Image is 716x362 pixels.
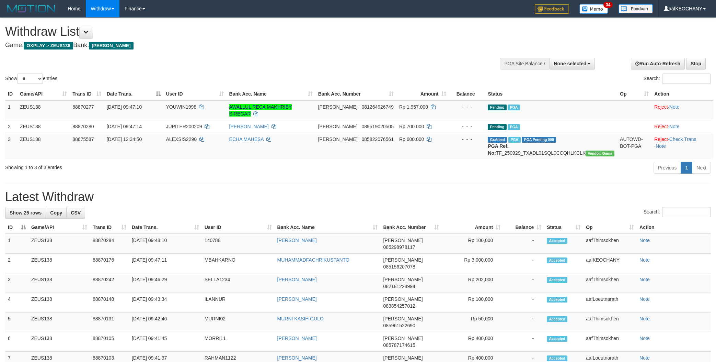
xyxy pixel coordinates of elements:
[488,143,508,156] b: PGA Ref. No:
[508,124,520,130] span: Marked by aafanarl
[488,124,506,130] span: Pending
[5,312,28,332] td: 5
[90,221,129,234] th: Trans ID: activate to sort column ascending
[681,162,692,174] a: 1
[654,124,668,129] a: Reject
[129,273,202,293] td: [DATE] 09:46:29
[90,293,129,312] td: 88870148
[692,162,711,174] a: Next
[129,332,202,352] td: [DATE] 09:41:45
[380,221,442,234] th: Bank Acc. Number: activate to sort column ascending
[166,104,197,110] span: YOUWIN1998
[383,238,423,243] span: [PERSON_NAME]
[503,234,544,254] td: -
[449,88,485,100] th: Balance
[442,293,503,312] td: Rp 100,000
[383,323,415,328] span: Copy 085961522690 to clipboard
[662,207,711,217] input: Search:
[202,273,275,293] td: SELLA1234
[503,293,544,312] td: -
[583,293,637,312] td: aafLoeutnarath
[383,264,415,270] span: Copy 085156207078 to clipboard
[547,277,567,283] span: Accepted
[90,273,129,293] td: 88870242
[28,293,90,312] td: ZEUS138
[277,238,317,243] a: [PERSON_NAME]
[318,124,358,129] span: [PERSON_NAME]
[508,105,520,110] span: Marked by aafanarl
[90,312,129,332] td: 88870131
[107,104,142,110] span: [DATE] 09:47:10
[10,210,42,216] span: Show 25 rows
[639,257,650,263] a: Note
[202,254,275,273] td: MBAHKARNO
[654,104,668,110] a: Reject
[5,100,17,120] td: 1
[5,42,471,49] h4: Game: Bank:
[442,221,503,234] th: Amount: activate to sort column ascending
[318,136,358,142] span: [PERSON_NAME]
[631,58,685,69] a: Run Auto-Refresh
[383,257,423,263] span: [PERSON_NAME]
[586,151,614,156] span: Vendor URL: https://trx31.1velocity.biz
[399,124,424,129] span: Rp 700.000
[579,4,608,14] img: Button%20Memo.svg
[202,234,275,254] td: 140788
[202,312,275,332] td: MURNI02
[651,88,713,100] th: Action
[547,297,567,303] span: Accepted
[72,124,94,129] span: 88870280
[5,3,57,14] img: MOTION_logo.png
[17,133,70,159] td: ZEUS138
[107,136,142,142] span: [DATE] 12:34:50
[229,104,292,117] a: AWALLUL RECA MAKHRIBY SIREGAR
[535,4,569,14] img: Feedback.jpg
[5,133,17,159] td: 3
[547,257,567,263] span: Accepted
[5,273,28,293] td: 3
[383,296,423,302] span: [PERSON_NAME]
[318,104,358,110] span: [PERSON_NAME]
[603,2,613,8] span: 34
[90,332,129,352] td: 88870105
[544,221,583,234] th: Status: activate to sort column ascending
[654,162,681,174] a: Previous
[46,207,67,219] a: Copy
[383,342,415,348] span: Copy 085787174615 to clipboard
[686,58,706,69] a: Stop
[277,257,349,263] a: MUHAMMADFACHRIKUSTANTO
[503,221,544,234] th: Balance: activate to sort column ascending
[227,88,315,100] th: Bank Acc. Name: activate to sort column ascending
[583,254,637,273] td: aafKEOCHANY
[277,277,317,282] a: [PERSON_NAME]
[277,336,317,341] a: [PERSON_NAME]
[202,293,275,312] td: ILANNUR
[50,210,62,216] span: Copy
[5,221,28,234] th: ID: activate to sort column descending
[5,332,28,352] td: 6
[90,234,129,254] td: 88870284
[452,123,483,130] div: - - -
[651,133,713,159] td: · ·
[550,58,595,69] button: None selected
[651,100,713,120] td: ·
[277,316,324,321] a: MURNI KASIH GULO
[662,74,711,84] input: Search:
[383,284,415,289] span: Copy 082181224994 to clipboard
[547,316,567,322] span: Accepted
[488,105,506,110] span: Pending
[383,303,415,309] span: Copy 083854257012 to clipboard
[28,221,90,234] th: Game/API: activate to sort column ascending
[639,316,650,321] a: Note
[396,88,449,100] th: Amount: activate to sort column ascending
[669,136,696,142] a: Check Trans
[651,120,713,133] td: ·
[107,124,142,129] span: [DATE] 09:47:14
[5,120,17,133] td: 2
[500,58,549,69] div: PGA Site Balance /
[383,244,415,250] span: Copy 085298978117 to clipboard
[639,336,650,341] a: Note
[399,136,424,142] span: Rp 600.000
[547,336,567,342] span: Accepted
[70,88,104,100] th: Trans ID: activate to sort column ascending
